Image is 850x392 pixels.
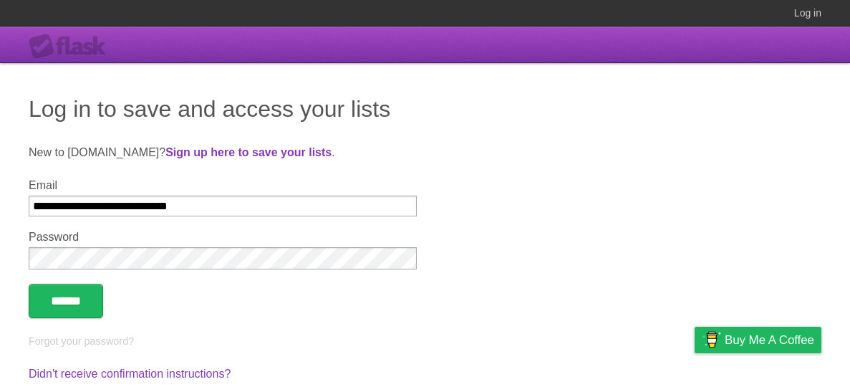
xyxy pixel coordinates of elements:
a: Forgot your password? [29,335,134,347]
a: Buy me a coffee [695,327,821,353]
img: Buy me a coffee [702,328,721,352]
label: Email [29,179,417,192]
span: Buy me a coffee [725,328,814,353]
a: Didn't receive confirmation instructions? [29,368,231,380]
h1: Log in to save and access your lists [29,92,821,126]
label: Password [29,231,417,244]
div: Flask [29,34,115,59]
a: Sign up here to save your lists [165,146,332,158]
p: New to [DOMAIN_NAME]? . [29,144,821,161]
